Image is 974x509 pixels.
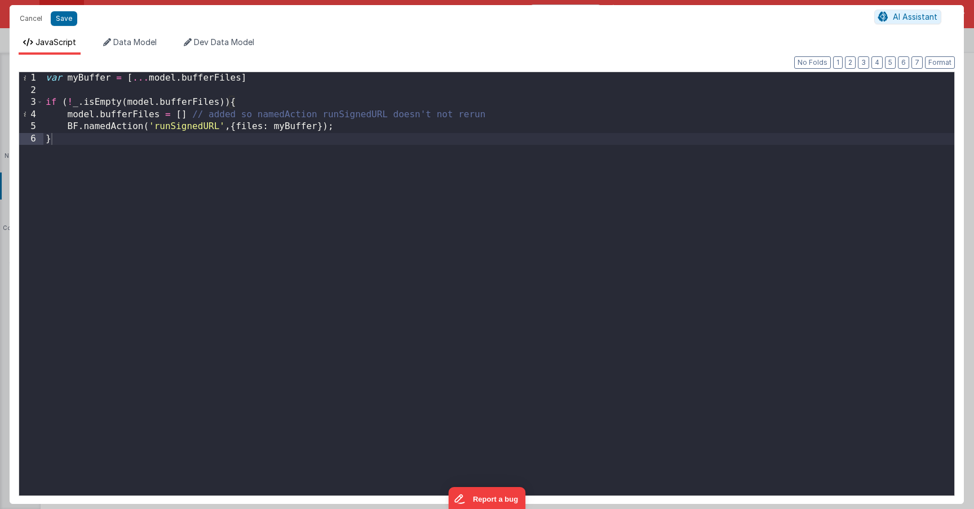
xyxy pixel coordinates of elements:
button: 4 [871,56,883,69]
div: 3 [19,96,43,109]
button: Save [51,11,77,26]
div: 1 [19,72,43,85]
span: Data Model [113,37,157,47]
div: 5 [19,121,43,133]
button: 6 [898,56,909,69]
div: 4 [19,109,43,121]
div: 6 [19,133,43,145]
button: 7 [911,56,923,69]
div: 2 [19,85,43,97]
button: Format [925,56,955,69]
span: Dev Data Model [194,37,254,47]
button: 1 [833,56,843,69]
button: No Folds [794,56,831,69]
button: Cancel [14,11,48,26]
span: AI Assistant [893,12,937,21]
button: 2 [845,56,856,69]
button: AI Assistant [874,10,941,24]
button: 3 [858,56,869,69]
span: JavaScript [36,37,76,47]
button: 5 [885,56,896,69]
